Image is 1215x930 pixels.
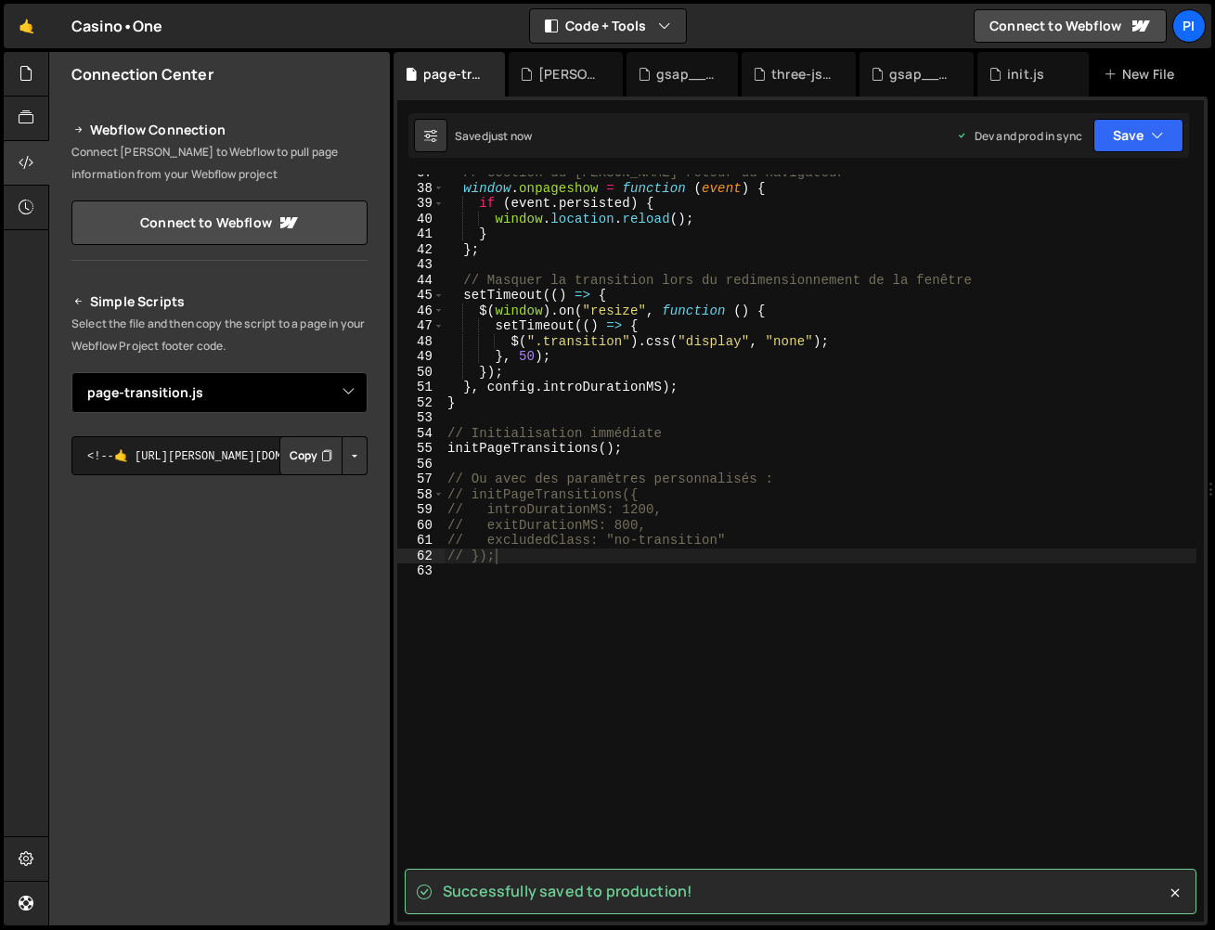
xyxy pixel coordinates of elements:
a: Connect to Webflow [974,9,1167,43]
a: Pi [1172,9,1206,43]
div: 44 [397,273,445,289]
div: 62 [397,549,445,564]
div: 42 [397,242,445,258]
iframe: YouTube video player [71,685,369,852]
div: 50 [397,365,445,381]
div: 53 [397,410,445,426]
div: 56 [397,457,445,472]
div: 59 [397,502,445,518]
div: 51 [397,380,445,395]
div: page-transition.js [423,65,483,84]
div: Dev and prod in sync [956,128,1082,144]
span: Successfully saved to production! [443,881,692,901]
p: Connect [PERSON_NAME] to Webflow to pull page information from your Webflow project [71,141,368,186]
div: 38 [397,181,445,197]
button: Copy [279,436,343,475]
div: 61 [397,533,445,549]
div: 55 [397,441,445,457]
a: 🤙 [4,4,49,48]
div: 47 [397,318,445,334]
div: 48 [397,334,445,350]
div: New File [1104,65,1182,84]
div: 58 [397,487,445,503]
div: Button group with nested dropdown [279,436,368,475]
div: 46 [397,304,445,319]
div: 63 [397,563,445,579]
p: Select the file and then copy the script to a page in your Webflow Project footer code. [71,313,368,357]
div: 54 [397,426,445,442]
h2: Webflow Connection [71,119,368,141]
textarea: <!--🤙 [URL][PERSON_NAME][DOMAIN_NAME]> <script>document.addEventListener("DOMContentLoaded", func... [71,436,368,475]
h2: Simple Scripts [71,291,368,313]
h2: Connection Center [71,64,213,84]
div: Saved [455,128,532,144]
div: just now [488,128,532,144]
div: gsap__split-text.js [656,65,716,84]
div: gsap__scroll-timeline.js [889,65,951,84]
div: init.js [1007,65,1044,84]
div: 41 [397,226,445,242]
iframe: YouTube video player [71,506,369,673]
div: 40 [397,212,445,227]
button: Code + Tools [530,9,686,43]
button: Save [1093,119,1183,152]
div: 45 [397,288,445,304]
div: 39 [397,196,445,212]
div: [PERSON_NAME]-scroll.js [538,65,601,84]
a: Connect to Webflow [71,200,368,245]
div: 52 [397,395,445,411]
div: Casino•One [71,15,163,37]
div: 57 [397,471,445,487]
div: 49 [397,349,445,365]
div: three-js__3d-scene.js [771,65,834,84]
div: 43 [397,257,445,273]
div: 60 [397,518,445,534]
